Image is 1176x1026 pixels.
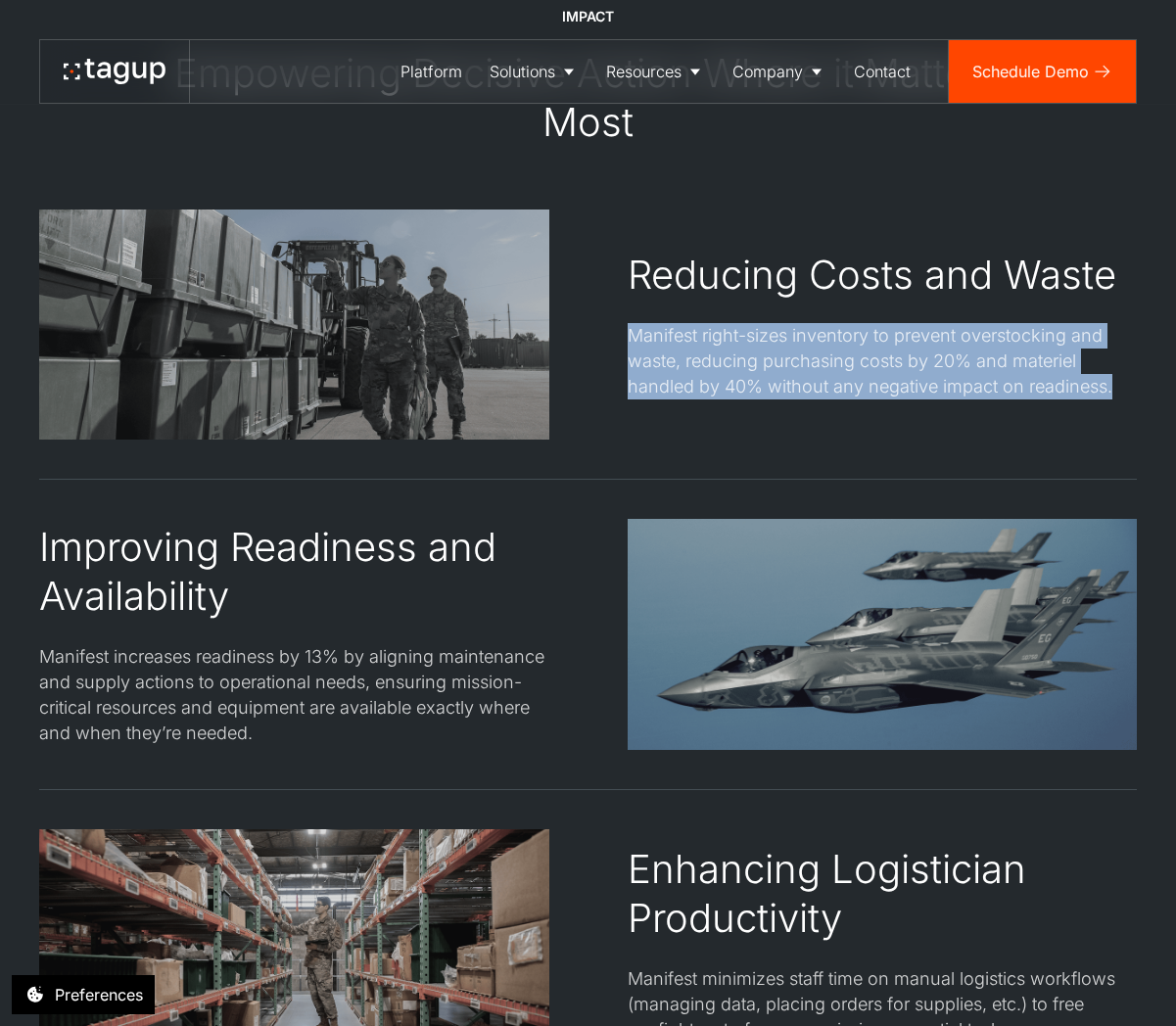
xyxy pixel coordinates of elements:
div: Improving Readiness and Availability [39,523,549,621]
a: Resources [592,40,719,103]
div: Preferences [55,983,143,1006]
div: Platform [400,60,462,83]
a: Platform [387,40,476,103]
a: Company [719,40,840,103]
div: Contact [854,60,911,83]
div: Manifest increases readiness by 13% by aligning maintenance and supply actions to operational nee... [39,644,549,746]
a: Solutions [476,40,592,103]
a: Contact [840,40,924,103]
div: Company [732,60,803,83]
div: Schedule Demo [972,60,1089,83]
div: Resources [606,60,682,83]
a: Schedule Demo [949,40,1136,103]
div: Solutions [490,60,555,83]
div: Reducing Costs and Waste [628,251,1116,300]
div: Manifest right-sizes inventory to prevent overstocking and waste, reducing purchasing costs by 20... [628,323,1138,399]
div: Enhancing Logistician Productivity [628,845,1138,943]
